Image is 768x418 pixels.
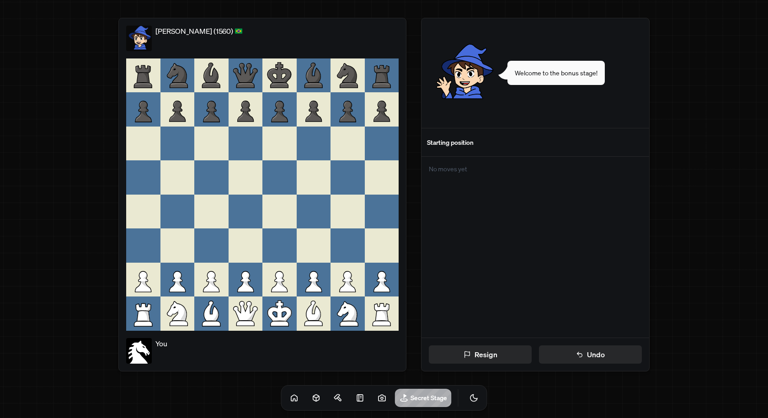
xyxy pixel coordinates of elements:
[515,68,597,78] span: Welcome to the bonus stage!
[395,389,452,407] a: Secret Stage
[155,338,167,349] p: You
[126,26,152,50] img: default.png
[395,389,452,407] canvas: 3D Raymarching shader
[427,138,644,147] div: Starting position
[539,345,642,364] button: Undo
[436,44,495,100] img: waving.png
[155,26,233,37] p: [PERSON_NAME] (1560)
[126,338,152,372] img: horse.png
[465,389,483,407] button: Toggle Theme
[411,393,447,402] h1: Secret Stage
[429,345,532,364] button: Resign
[429,164,642,174] p: No moves yet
